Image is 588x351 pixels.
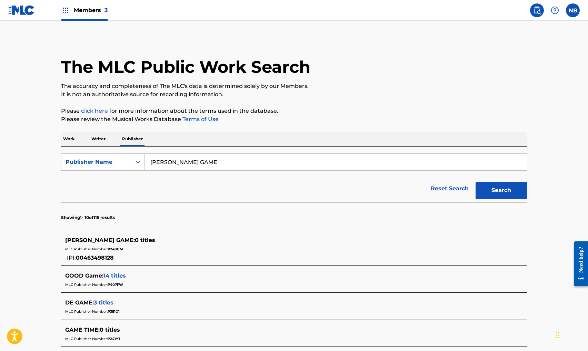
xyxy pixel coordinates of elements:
[89,132,108,146] p: Writer
[61,90,527,99] p: It is not an authoritative source for recording information.
[104,7,108,13] span: 3
[551,6,559,14] img: help
[427,181,472,196] a: Reset Search
[556,325,560,345] div: Drag
[533,6,541,14] img: search
[61,153,527,202] form: Search Form
[103,272,126,279] span: 14 titles
[67,254,76,261] span: IPI:
[65,337,108,341] span: MLC Publisher Number:
[65,247,108,251] span: MLC Publisher Number:
[108,282,123,287] span: P407FW
[65,309,108,314] span: MLC Publisher Number:
[548,3,562,17] div: Help
[181,116,219,122] a: Terms of Use
[65,272,103,279] span: GOOD Game :
[65,282,108,287] span: MLC Publisher Number:
[66,158,128,166] div: Publisher Name
[65,299,94,306] span: DE GAME :
[100,327,120,333] span: 0 titles
[74,6,108,14] span: Members
[61,82,527,90] p: The accuracy and completeness of The MLC's data is determined solely by our Members.
[65,327,100,333] span: GAME TIME :
[61,57,310,77] h1: The MLC Public Work Search
[65,237,135,243] span: [PERSON_NAME] GAME :
[569,236,588,292] iframe: Resource Center
[61,6,70,14] img: Top Rightsholders
[61,115,527,123] p: Please review the Musical Works Database
[108,337,120,341] span: P241YT
[566,3,580,17] div: User Menu
[554,318,588,351] iframe: Chat Widget
[108,309,120,314] span: P351Q1
[108,247,123,251] span: P248GM
[8,5,35,15] img: MLC Logo
[94,299,113,306] span: 3 titles
[76,254,114,261] span: 00463498128
[135,237,155,243] span: 0 titles
[530,3,544,17] a: Public Search
[61,132,77,146] p: Work
[61,214,115,221] p: Showing 1 - 10 of 115 results
[81,108,108,114] a: click here
[120,132,145,146] p: Publisher
[61,107,527,115] p: Please for more information about the terms used in the database.
[476,182,527,199] button: Search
